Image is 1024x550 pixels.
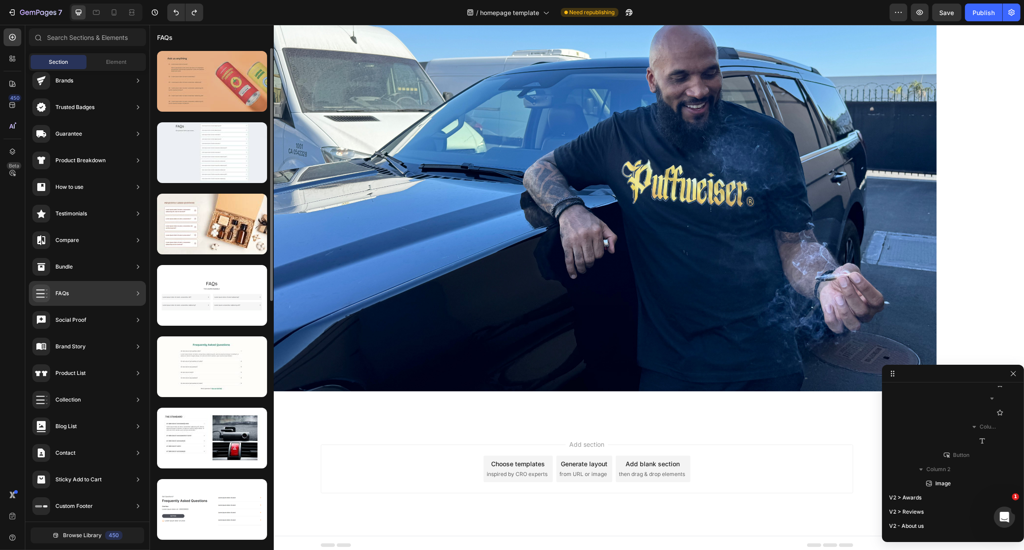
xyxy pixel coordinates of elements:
[55,209,87,218] div: Testimonials
[55,422,77,431] div: Blog List
[338,445,398,453] span: inspired by CRO experts
[150,25,1024,550] iframe: Design area
[55,289,69,298] div: FAQs
[889,493,922,502] span: V2 > Awards
[932,4,961,21] button: Save
[953,451,969,460] span: Button
[55,129,82,138] div: Guarantee
[55,262,73,271] div: Bundle
[940,9,954,16] span: Save
[973,8,995,17] div: Publish
[29,28,146,46] input: Search Sections & Elements
[49,58,68,66] span: Section
[58,7,62,18] p: 7
[477,434,531,444] div: Add blank section
[410,445,458,453] span: from URL or image
[55,395,81,404] div: Collection
[63,531,102,539] span: Browse Library
[926,465,950,474] span: Column 2
[55,76,73,85] div: Brands
[167,4,203,21] div: Undo/Redo
[31,527,144,543] button: Browse Library450
[55,316,87,324] div: Social Proof
[55,156,106,165] div: Product Breakdown
[7,162,21,169] div: Beta
[965,4,1002,21] button: Publish
[55,236,79,245] div: Compare
[55,103,95,112] div: Trusted Badges
[889,522,924,530] span: V2 - About us
[55,449,75,457] div: Contact
[55,502,93,511] div: Custom Footer
[55,475,102,484] div: Sticky Add to Cart
[477,8,479,17] span: /
[411,434,458,444] div: Generate layout
[570,8,615,16] span: Need republishing
[4,4,66,21] button: 7
[980,422,997,431] span: Column 3
[889,507,924,516] span: V2 > Reviews
[994,507,1015,528] iframe: Intercom live chat
[55,183,83,191] div: How to use
[105,531,122,540] div: 450
[480,8,540,17] span: homepage template
[106,58,126,66] span: Element
[935,479,951,488] span: Image
[1012,493,1019,500] span: 1
[8,94,21,101] div: 450
[416,415,458,424] span: Add section
[55,342,86,351] div: Brand Story
[342,434,395,444] div: Choose templates
[470,445,536,453] span: then drag & drop elements
[55,369,86,378] div: Product List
